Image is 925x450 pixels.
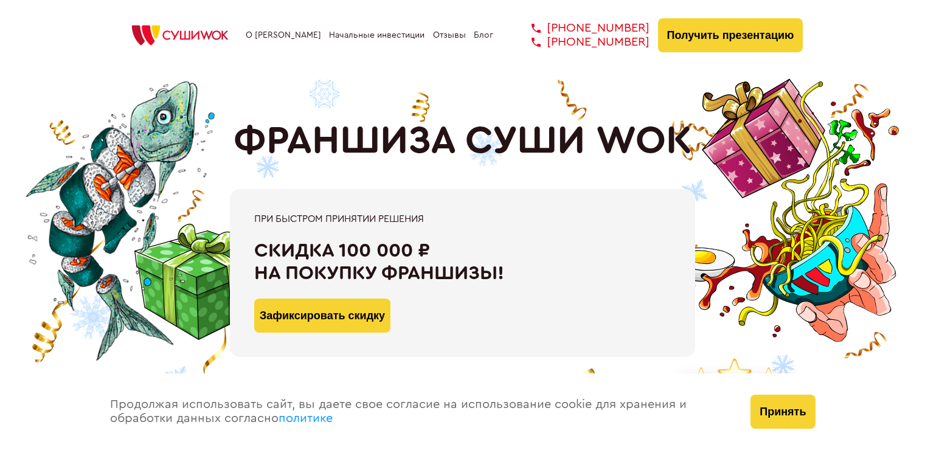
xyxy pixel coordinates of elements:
div: При быстром принятии решения [254,213,671,224]
div: Скидка 100 000 ₽ на покупку франшизы! [254,240,671,285]
a: Отзывы [433,30,466,40]
button: Получить презентацию [658,18,803,52]
button: Зафиксировать скидку [254,299,390,333]
a: Блог [474,30,493,40]
div: Продолжая использовать сайт, вы даете свое согласие на использование cookie для хранения и обрабо... [98,373,739,450]
button: Принять [750,395,815,429]
a: [PHONE_NUMBER] [513,21,650,35]
h1: ФРАНШИЗА СУШИ WOK [234,119,692,164]
img: СУШИWOK [122,22,238,49]
a: Начальные инвестиции [329,30,424,40]
a: политике [279,412,333,424]
a: О [PERSON_NAME] [246,30,321,40]
a: [PHONE_NUMBER] [513,35,650,49]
